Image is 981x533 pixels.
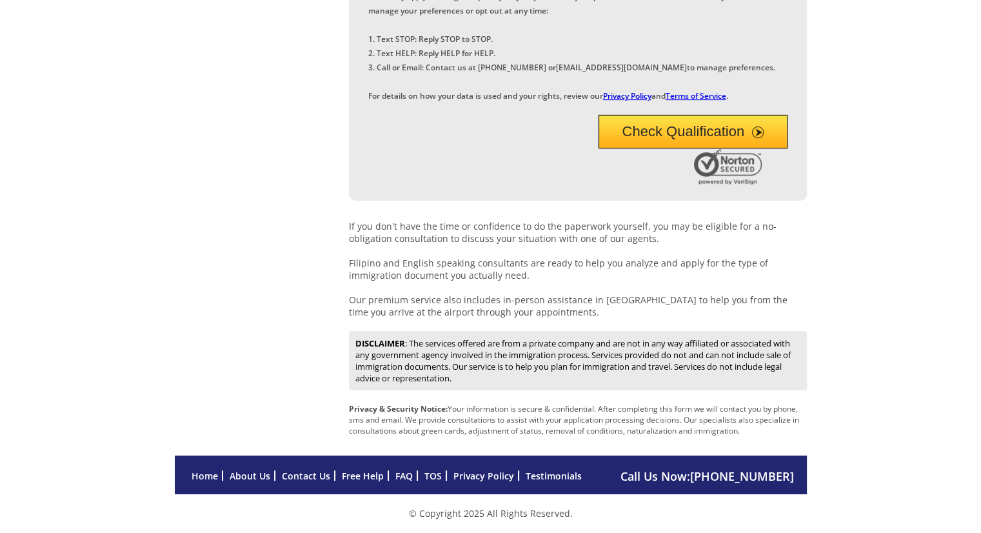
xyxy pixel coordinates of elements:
[526,470,582,482] a: Testimonials
[349,403,807,436] p: Your information is secure & confidential. After completing this form we will contact you by phon...
[282,470,330,482] a: Contact Us
[349,403,448,414] strong: Privacy & Security Notice:
[355,337,405,349] strong: DISCLAIMER
[349,331,807,390] div: : The services offered are from a private company and are not in any way affiliated or associated...
[342,470,384,482] a: Free Help
[349,220,807,318] p: If you don't have the time or confidence to do the paperwork yourself, you may be eligible for a ...
[424,470,442,482] a: TOS
[175,507,807,519] p: © Copyright 2025 All Rights Reserved.
[690,468,794,484] a: [PHONE_NUMBER]
[192,470,218,482] a: Home
[694,148,765,185] img: Norton Secured
[395,470,413,482] a: FAQ
[666,90,726,101] a: Terms of Service
[620,468,794,484] span: Call Us Now:
[230,470,270,482] a: About Us
[453,470,514,482] a: Privacy Policy
[603,90,651,101] a: Privacy Policy
[599,115,788,148] button: Check Qualification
